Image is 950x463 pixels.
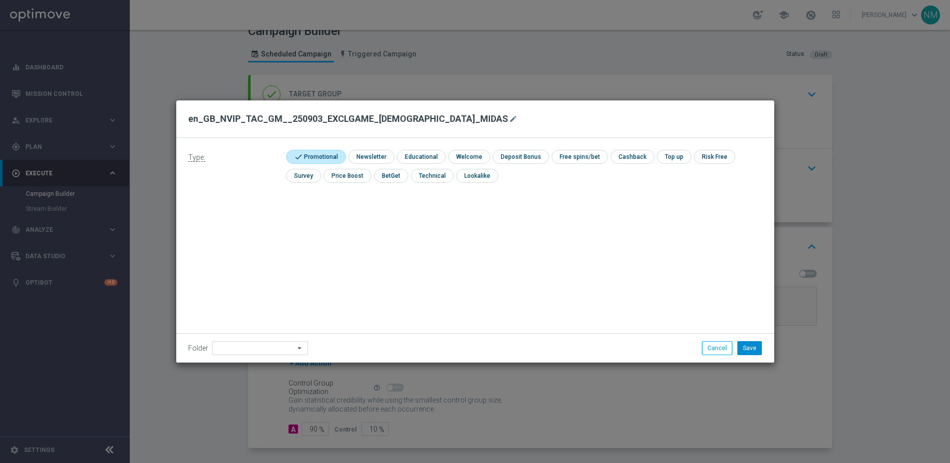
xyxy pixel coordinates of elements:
[737,341,762,355] button: Save
[295,342,305,355] i: arrow_drop_down
[188,113,508,125] h2: en_GB_NVIP_TAC_GM__250903_EXCLGAME_[DEMOGRAPHIC_DATA]_MIDAS
[509,115,517,123] i: mode_edit
[702,341,732,355] button: Cancel
[188,153,205,162] span: Type:
[508,113,521,125] button: mode_edit
[188,344,208,353] label: Folder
